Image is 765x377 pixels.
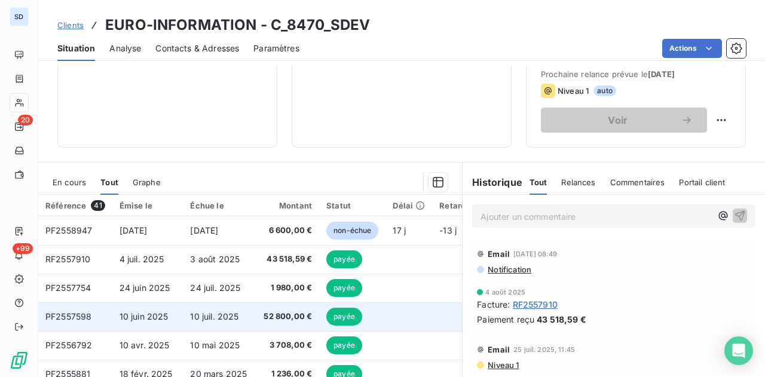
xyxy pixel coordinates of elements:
[133,177,161,187] span: Graphe
[648,69,675,79] span: [DATE]
[120,283,170,293] span: 24 juin 2025
[261,253,312,265] span: 43 518,59 €
[261,311,312,323] span: 52 800,00 €
[120,201,176,210] div: Émise le
[486,265,531,274] span: Notification
[18,115,33,125] span: 20
[326,336,362,354] span: payée
[261,282,312,294] span: 1 980,00 €
[100,177,118,187] span: Tout
[190,340,240,350] span: 10 mai 2025
[10,7,29,26] div: SD
[261,339,312,351] span: 3 708,00 €
[439,225,457,235] span: -13 j
[45,311,91,321] span: PF2557598
[120,340,170,350] span: 10 avr. 2025
[45,283,91,293] span: PF2557754
[593,85,616,96] span: auto
[120,254,164,264] span: 4 juil. 2025
[463,175,522,189] h6: Historique
[190,225,218,235] span: [DATE]
[45,225,92,235] span: PF2558947
[326,250,362,268] span: payée
[477,313,534,326] span: Paiement reçu
[109,42,141,54] span: Analyse
[326,222,378,240] span: non-échue
[45,254,90,264] span: RF2557910
[57,19,84,31] a: Clients
[91,200,105,211] span: 41
[541,69,731,79] span: Prochaine relance prévue le
[513,346,575,353] span: 25 juil. 2025, 11:45
[513,250,557,258] span: [DATE] 08:49
[488,345,510,354] span: Email
[120,225,148,235] span: [DATE]
[45,340,92,350] span: PF2556792
[155,42,239,54] span: Contacts & Adresses
[541,108,707,133] button: Voir
[57,42,95,54] span: Situation
[190,201,247,210] div: Échue le
[393,201,425,210] div: Délai
[530,177,547,187] span: Tout
[662,39,722,58] button: Actions
[45,200,105,211] div: Référence
[513,298,558,311] span: RF2557910
[53,177,86,187] span: En cours
[561,177,595,187] span: Relances
[190,283,240,293] span: 24 juil. 2025
[326,308,362,326] span: payée
[190,311,238,321] span: 10 juil. 2025
[190,254,240,264] span: 3 août 2025
[555,115,681,125] span: Voir
[120,311,169,321] span: 10 juin 2025
[105,14,371,36] h3: EURO-INFORMATION - C_8470_SDEV
[439,201,478,210] div: Retard
[724,336,753,365] div: Open Intercom Messenger
[477,298,510,311] span: Facture :
[393,225,406,235] span: 17 j
[558,86,589,96] span: Niveau 1
[485,289,525,296] span: 4 août 2025
[13,243,33,254] span: +99
[10,351,29,370] img: Logo LeanPay
[610,177,665,187] span: Commentaires
[488,249,510,259] span: Email
[326,201,378,210] div: Statut
[261,201,312,210] div: Montant
[537,313,586,326] span: 43 518,59 €
[326,279,362,297] span: payée
[57,20,84,30] span: Clients
[486,360,519,370] span: Niveau 1
[261,225,312,237] span: 6 600,00 €
[253,42,299,54] span: Paramètres
[679,177,725,187] span: Portail client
